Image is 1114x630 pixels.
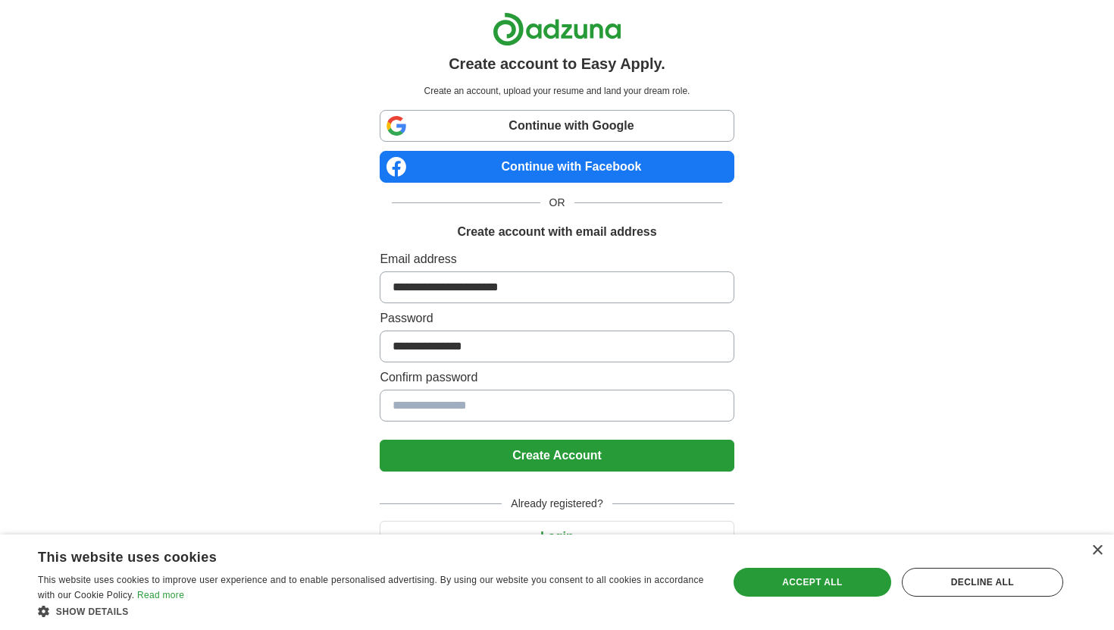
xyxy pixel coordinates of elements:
button: Create Account [380,440,734,472]
div: Decline all [902,568,1063,597]
span: Already registered? [502,496,612,512]
span: OR [540,195,574,211]
h1: Create account to Easy Apply. [449,52,665,75]
h1: Create account with email address [457,223,656,241]
p: Create an account, upload your resume and land your dream role. [383,84,731,98]
label: Confirm password [380,368,734,387]
div: Close [1091,545,1103,556]
img: Adzuna logo [493,12,621,46]
label: Password [380,309,734,328]
span: Show details [56,606,129,617]
span: This website uses cookies to improve user experience and to enable personalised advertising. By u... [38,575,704,600]
label: Email address [380,250,734,268]
a: Login [380,530,734,543]
div: This website uses cookies [38,544,670,566]
a: Continue with Google [380,110,734,142]
div: Accept all [734,568,891,597]
a: Read more, opens a new window [137,590,184,600]
button: Login [380,521,734,553]
div: Show details [38,603,708,619]
a: Continue with Facebook [380,151,734,183]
